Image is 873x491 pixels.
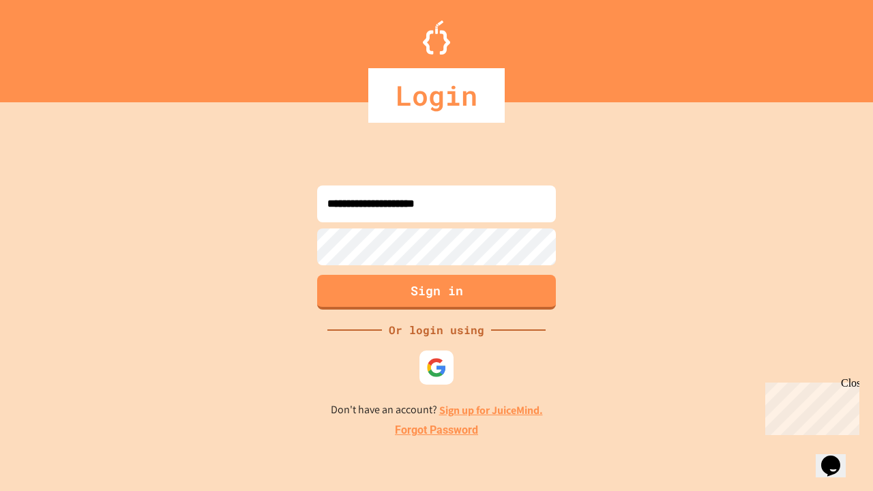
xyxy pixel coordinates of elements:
div: Login [368,68,505,123]
img: Logo.svg [423,20,450,55]
p: Don't have an account? [331,402,543,419]
div: Or login using [382,322,491,338]
img: google-icon.svg [426,357,447,378]
a: Sign up for JuiceMind. [439,403,543,417]
iframe: chat widget [760,377,859,435]
div: Chat with us now!Close [5,5,94,87]
iframe: chat widget [816,436,859,477]
a: Forgot Password [395,422,478,438]
button: Sign in [317,275,556,310]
